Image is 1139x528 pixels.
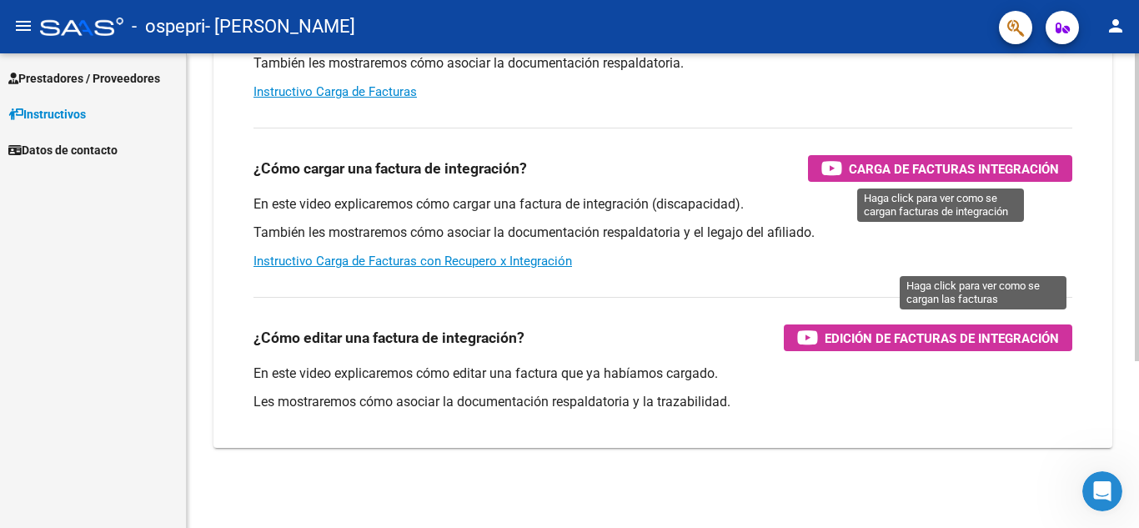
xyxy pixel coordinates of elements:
span: Datos de contacto [8,141,118,159]
span: - ospepri [132,8,205,45]
h3: ¿Cómo cargar una factura de integración? [253,157,527,180]
button: Edición de Facturas de integración [784,324,1072,351]
p: Les mostraremos cómo asociar la documentación respaldatoria y la trazabilidad. [253,393,1072,411]
p: También les mostraremos cómo asociar la documentación respaldatoria. [253,54,1072,73]
a: Instructivo Carga de Facturas [253,84,417,99]
mat-icon: person [1106,16,1126,36]
span: Instructivos [8,105,86,123]
iframe: Intercom live chat [1082,471,1122,511]
span: - [PERSON_NAME] [205,8,355,45]
p: También les mostraremos cómo asociar la documentación respaldatoria y el legajo del afiliado. [253,224,1072,242]
p: En este video explicaremos cómo editar una factura que ya habíamos cargado. [253,365,1072,383]
a: Instructivo Carga de Facturas con Recupero x Integración [253,254,572,269]
h3: ¿Cómo editar una factura de integración? [253,326,524,349]
mat-icon: menu [13,16,33,36]
p: En este video explicaremos cómo cargar una factura de integración (discapacidad). [253,195,1072,214]
span: Carga de Facturas Integración [849,158,1059,179]
span: Prestadores / Proveedores [8,69,160,88]
span: Edición de Facturas de integración [825,328,1059,349]
button: Carga de Facturas Integración [808,155,1072,182]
